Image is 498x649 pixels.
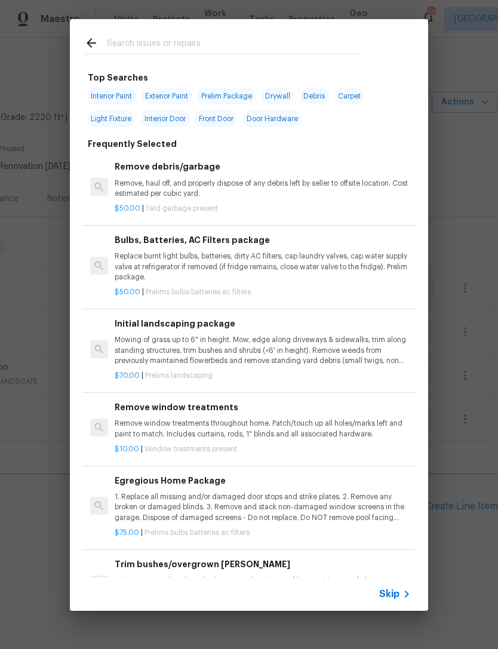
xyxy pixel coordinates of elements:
[115,179,411,199] p: Remove, haul off, and properly dispose of any debris left by seller to offsite location. Cost est...
[115,401,411,414] h6: Remove window treatments
[115,529,139,536] span: $75.00
[145,445,237,453] span: Window treatments present
[146,288,251,296] span: Prelims bulbs batteries ac filters
[115,205,140,212] span: $50.00
[145,529,250,536] span: Prelims bulbs batteries ac filters
[115,474,411,487] h6: Egregious Home Package
[243,110,302,127] span: Door Hardware
[115,528,411,538] p: |
[115,372,140,379] span: $70.00
[115,558,411,571] h6: Trim bushes/overgrown [PERSON_NAME]
[115,335,411,365] p: Mowing of grass up to 6" in height. Mow, edge along driveways & sidewalks, trim along standing st...
[87,110,135,127] span: Light Fixture
[115,251,411,282] p: Replace burnt light bulbs, batteries, dirty AC filters, cap laundry valves, cap water supply valv...
[115,317,411,330] h6: Initial landscaping package
[115,371,411,381] p: |
[88,71,148,84] h6: Top Searches
[115,287,411,297] p: |
[115,288,140,296] span: $50.00
[115,419,411,439] p: Remove window treatments throughout home. Patch/touch up all holes/marks left and paint to match....
[141,110,189,127] span: Interior Door
[115,576,411,596] p: Trim overgrown hegdes & bushes around perimeter of home giving 12" of clearance. Properly dispose...
[142,88,192,104] span: Exterior Paint
[115,204,411,214] p: |
[87,88,136,104] span: Interior Paint
[198,88,256,104] span: Prelim Package
[262,88,294,104] span: Drywall
[146,205,218,212] span: Yard garbage present
[88,137,177,150] h6: Frequently Selected
[145,372,213,379] span: Prelims landscaping
[334,88,364,104] span: Carpet
[115,444,411,454] p: |
[115,492,411,522] p: 1. Replace all missing and/or damaged door stops and strike plates. 2. Remove any broken or damag...
[115,160,411,173] h6: Remove debris/garbage
[115,233,411,247] h6: Bulbs, Batteries, AC Filters package
[115,445,139,453] span: $10.00
[195,110,237,127] span: Front Door
[107,36,360,54] input: Search issues or repairs
[379,588,399,600] span: Skip
[300,88,328,104] span: Debris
